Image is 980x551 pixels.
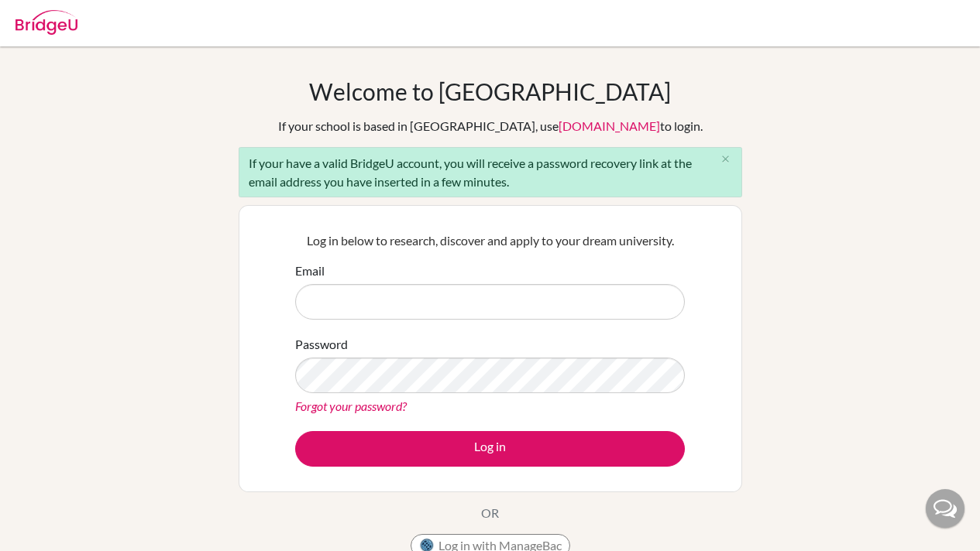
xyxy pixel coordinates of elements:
[481,504,499,522] p: OR
[278,117,703,135] div: If your school is based in [GEOGRAPHIC_DATA], use to login.
[559,118,660,133] a: [DOMAIN_NAME]
[295,262,325,280] label: Email
[710,148,741,171] button: Close
[720,153,731,165] i: close
[295,431,685,467] button: Log in
[239,147,742,197] div: If your have a valid BridgeU account, you will receive a password recovery link at the email addr...
[15,10,77,35] img: Bridge-U
[309,77,671,105] h1: Welcome to [GEOGRAPHIC_DATA]
[295,399,407,413] a: Forgot your password?
[295,335,348,354] label: Password
[295,231,685,250] p: Log in below to research, discover and apply to your dream university.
